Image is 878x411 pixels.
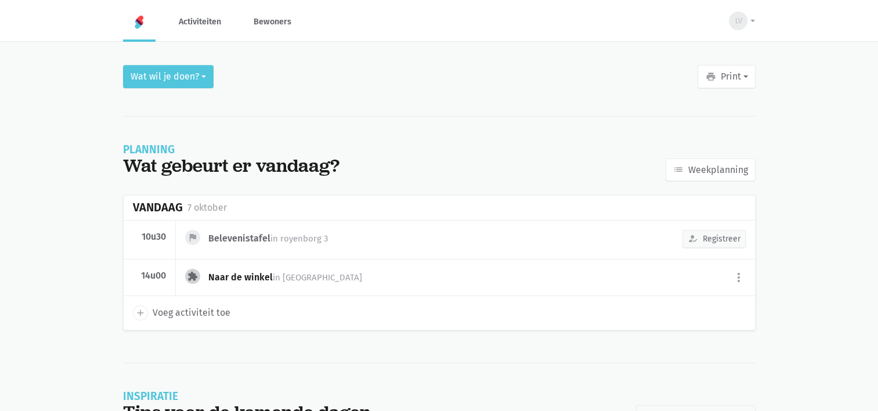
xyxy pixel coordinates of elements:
[132,15,146,29] img: Home
[244,2,301,41] a: Bewoners
[705,71,716,82] i: print
[698,65,755,88] button: Print
[270,233,328,244] span: in royenborg 3
[123,65,214,88] button: Wat wil je doen?
[133,231,167,243] div: 10u30
[682,230,746,248] button: Registreer
[666,158,756,182] a: Weekplanning
[123,155,339,176] div: Wat gebeurt er vandaag?
[721,8,755,34] button: LV
[735,15,742,27] span: LV
[169,2,230,41] a: Activiteiten
[133,270,167,282] div: 14u00
[187,271,198,282] i: extension
[688,233,698,244] i: how_to_reg
[153,305,230,320] span: Voeg activiteit toe
[187,200,227,215] div: 7 oktober
[208,232,337,245] div: Belevenistafel
[133,201,183,214] div: Vandaag
[123,391,371,402] div: Inspiratie
[187,232,198,243] i: flag
[673,164,684,175] i: list
[133,305,230,320] a: add Voeg activiteit toe
[208,271,371,284] div: Naar de winkel
[135,308,146,318] i: add
[273,272,362,283] span: in [GEOGRAPHIC_DATA]
[123,145,339,155] div: Planning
